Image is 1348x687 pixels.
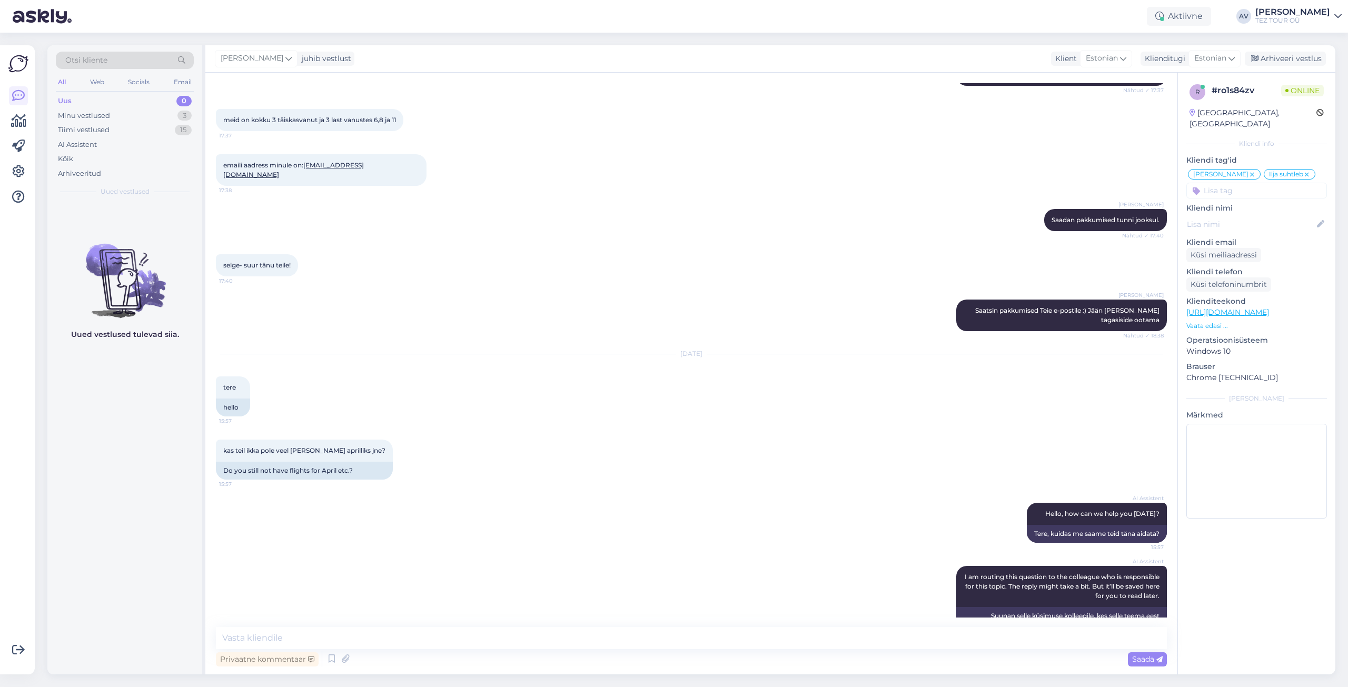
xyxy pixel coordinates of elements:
[58,168,101,179] div: Arhiveeritud
[1255,8,1330,16] div: [PERSON_NAME]
[1124,543,1164,551] span: 15:57
[1186,248,1261,262] div: Küsi meiliaadressi
[56,75,68,89] div: All
[1147,7,1211,26] div: Aktiivne
[88,75,106,89] div: Web
[1186,203,1327,214] p: Kliendi nimi
[1186,361,1327,372] p: Brauser
[1186,139,1327,148] div: Kliendi info
[216,399,250,416] div: hello
[1190,107,1316,130] div: [GEOGRAPHIC_DATA], [GEOGRAPHIC_DATA]
[1122,232,1164,240] span: Nähtud ✓ 17:40
[1186,335,1327,346] p: Operatsioonisüsteem
[1186,296,1327,307] p: Klienditeekond
[1186,346,1327,357] p: Windows 10
[1132,654,1163,664] span: Saada
[58,140,97,150] div: AI Assistent
[172,75,194,89] div: Email
[58,154,73,164] div: Kõik
[216,349,1167,359] div: [DATE]
[1141,53,1185,64] div: Klienditugi
[223,161,364,178] span: emaili aadress minule on:
[1212,84,1281,97] div: # ro1s84zv
[1124,494,1164,502] span: AI Assistent
[8,54,28,74] img: Askly Logo
[1186,183,1327,198] input: Lisa tag
[177,111,192,121] div: 3
[126,75,152,89] div: Socials
[1187,218,1315,230] input: Lisa nimi
[1186,155,1327,166] p: Kliendi tag'id
[58,125,110,135] div: Tiimi vestlused
[219,417,259,425] span: 15:57
[1186,372,1327,383] p: Chrome [TECHNICAL_ID]
[956,607,1167,644] div: Suunan selle küsimuse kolleegile, kes selle teema eest vastutab. Vastuse saamine võib veidi aega ...
[1255,16,1330,25] div: TEZ TOUR OÜ
[58,96,72,106] div: Uus
[219,480,259,488] span: 15:57
[1086,53,1118,64] span: Estonian
[101,187,150,196] span: Uued vestlused
[221,53,283,64] span: [PERSON_NAME]
[47,225,202,320] img: No chats
[175,125,192,135] div: 15
[1236,9,1251,24] div: AV
[1118,291,1164,299] span: [PERSON_NAME]
[223,261,291,269] span: selge- suur tänu teile!
[1027,525,1167,543] div: Tere, kuidas me saame teid täna aidata?
[965,573,1161,600] span: I am routing this question to the colleague who is responsible for this topic. The reply might ta...
[1195,88,1200,96] span: r
[1186,394,1327,403] div: [PERSON_NAME]
[1186,410,1327,421] p: Märkmed
[298,53,351,64] div: juhib vestlust
[176,96,192,106] div: 0
[1193,171,1248,177] span: [PERSON_NAME]
[1186,307,1269,317] a: [URL][DOMAIN_NAME]
[65,55,107,66] span: Otsi kliente
[216,652,319,666] div: Privaatne kommentaar
[1186,277,1271,292] div: Küsi telefoninumbrit
[219,186,259,194] span: 17:38
[71,329,179,340] p: Uued vestlused tulevad siia.
[1052,216,1159,224] span: Saadan pakkumised tunni jooksul.
[1051,53,1077,64] div: Klient
[1186,266,1327,277] p: Kliendi telefon
[219,132,259,140] span: 17:37
[1118,201,1164,208] span: [PERSON_NAME]
[1269,171,1303,177] span: Ilja suhtleb
[223,116,396,124] span: meid on kokku 3 täiskasvanut ja 3 last vanustes 6,8 ja 11
[1194,53,1226,64] span: Estonian
[1045,510,1159,517] span: Hello, how can we help you [DATE]?
[223,446,385,454] span: kas teil ikka pole veel [PERSON_NAME] aprilliks jne?
[1123,86,1164,94] span: Nähtud ✓ 17:37
[216,462,393,480] div: Do you still not have flights for April etc.?
[1281,85,1324,96] span: Online
[975,306,1161,324] span: Saatsin pakkumised Teie e-postile :) Jään [PERSON_NAME] tagasiside ootama
[1123,332,1164,340] span: Nähtud ✓ 18:38
[1255,8,1342,25] a: [PERSON_NAME]TEZ TOUR OÜ
[1124,557,1164,565] span: AI Assistent
[1186,237,1327,248] p: Kliendi email
[58,111,110,121] div: Minu vestlused
[1186,321,1327,331] p: Vaata edasi ...
[1245,52,1326,66] div: Arhiveeri vestlus
[219,277,259,285] span: 17:40
[223,383,236,391] span: tere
